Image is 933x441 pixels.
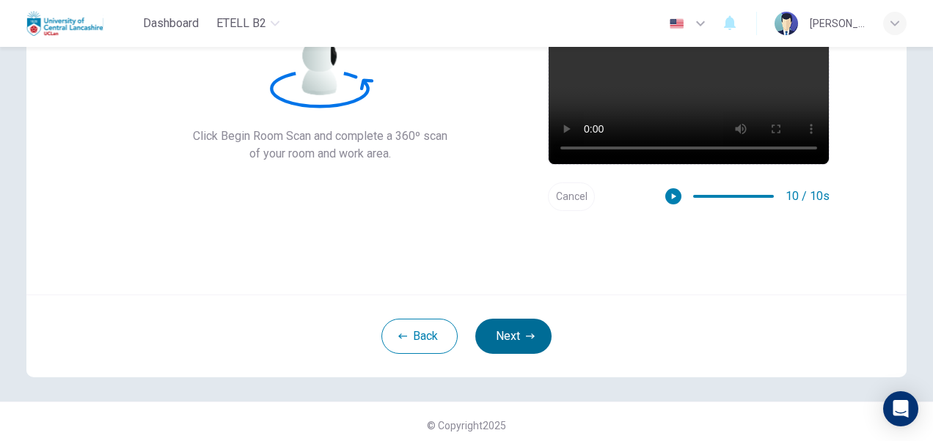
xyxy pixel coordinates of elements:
span: © Copyright 2025 [427,420,506,431]
span: Dashboard [143,15,199,32]
span: Click Begin Room Scan and complete a 360º scan [193,127,447,145]
a: Uclan logo [26,9,137,38]
button: Next [475,319,552,354]
button: eTELL B2 [211,10,285,37]
div: Open Intercom Messenger [883,391,918,426]
button: Dashboard [137,10,205,37]
img: Uclan logo [26,9,103,38]
div: [PERSON_NAME] [810,15,866,32]
button: Cancel [548,182,595,211]
img: en [667,18,686,29]
span: of your room and work area. [193,145,447,163]
button: Back [381,319,458,354]
span: eTELL B2 [216,15,266,32]
img: Profile picture [775,12,798,35]
span: 10 / 10s [786,188,830,205]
